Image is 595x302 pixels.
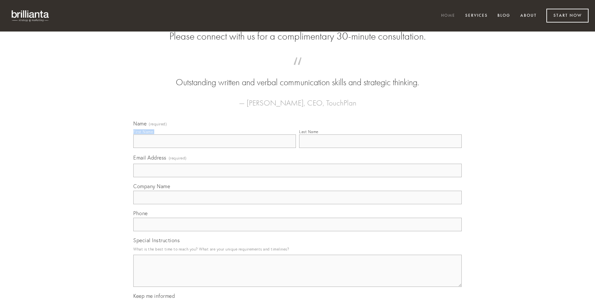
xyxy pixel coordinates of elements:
[144,64,451,76] span: “
[133,293,175,299] span: Keep me informed
[149,122,167,126] span: (required)
[133,245,462,253] p: What is the best time to reach you? What are your unique requirements and timelines?
[516,11,541,21] a: About
[133,154,166,161] span: Email Address
[133,210,148,216] span: Phone
[133,183,170,189] span: Company Name
[546,9,589,23] a: Start Now
[133,30,462,42] h2: Please connect with us for a complimentary 30-minute consultation.
[6,6,55,25] img: brillianta - research, strategy, marketing
[437,11,459,21] a: Home
[133,129,153,134] div: First Name
[461,11,492,21] a: Services
[144,64,451,89] blockquote: Outstanding written and verbal communication skills and strategic thinking.
[299,129,318,134] div: Last Name
[169,154,187,162] span: (required)
[133,237,180,243] span: Special Instructions
[493,11,515,21] a: Blog
[133,120,146,127] span: Name
[144,89,451,109] figcaption: — [PERSON_NAME], CEO, TouchPlan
